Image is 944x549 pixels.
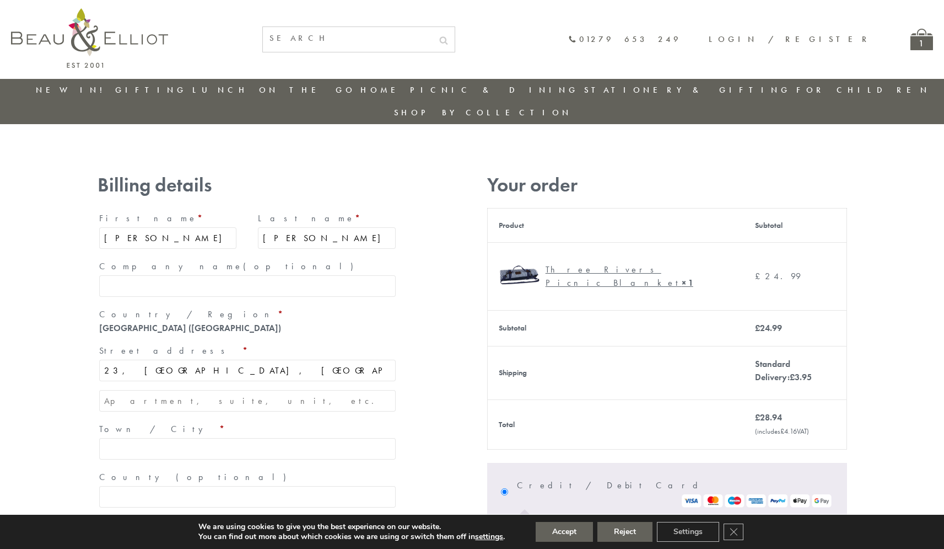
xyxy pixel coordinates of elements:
bdi: 3.95 [790,371,812,383]
a: Login / Register [709,34,872,45]
strong: × 1 [682,277,693,289]
a: For Children [796,84,930,95]
input: House number and street name [99,360,396,381]
span: £ [780,427,784,436]
button: Close GDPR Cookie Banner [724,524,743,540]
bdi: 24.99 [755,322,782,334]
a: Shop by collection [394,107,572,118]
a: Lunch On The Go [192,84,355,95]
bdi: 24.99 [755,270,801,282]
span: £ [755,412,760,423]
label: Standard Delivery: [755,358,812,383]
div: Three Rivers Picnic Blanket [546,263,725,290]
span: (optional) [176,471,293,483]
p: We are using cookies to give you the best experience on our website. [198,522,505,532]
a: New in! [36,84,110,95]
span: (optional) [243,260,360,272]
label: County [99,468,396,486]
h3: Billing details [98,174,397,196]
input: Apartment, suite, unit, etc. (optional) [99,390,396,412]
label: Credit / Debit Card [517,477,833,508]
a: Three Rivers XL Picnic Blanket Three Rivers Picnic Blanket× 1 [499,254,733,299]
button: Accept [536,522,593,542]
button: settings [475,532,503,542]
th: Total [487,399,743,449]
th: Subtotal [744,208,846,242]
a: 1 [910,29,933,50]
input: SEARCH [263,27,433,50]
a: Stationery & Gifting [584,84,791,95]
label: Country / Region [99,306,396,323]
button: Settings [657,522,719,542]
label: First name [99,210,237,227]
label: Town / City [99,420,396,438]
button: Reject [597,522,652,542]
bdi: 28.94 [755,412,782,423]
label: Company name [99,258,396,275]
h3: Your order [487,174,847,196]
span: £ [755,322,760,334]
img: Stripe [681,494,833,508]
th: Subtotal [487,310,743,346]
span: £ [755,270,765,282]
a: Gifting [115,84,187,95]
span: £ [790,371,795,383]
label: Street address [99,342,396,360]
a: 01279 653 249 [568,35,681,44]
a: Picnic & Dining [410,84,579,95]
img: Three Rivers XL Picnic Blanket [499,254,540,295]
label: Last name [258,210,396,227]
strong: [GEOGRAPHIC_DATA] ([GEOGRAPHIC_DATA]) [99,322,281,334]
span: 4.16 [780,427,797,436]
a: Home [360,84,404,95]
th: Shipping [487,346,743,399]
small: (includes VAT) [755,427,809,436]
th: Product [487,208,743,242]
p: You can find out more about which cookies we are using or switch them off in . [198,532,505,542]
img: logo [11,8,168,68]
